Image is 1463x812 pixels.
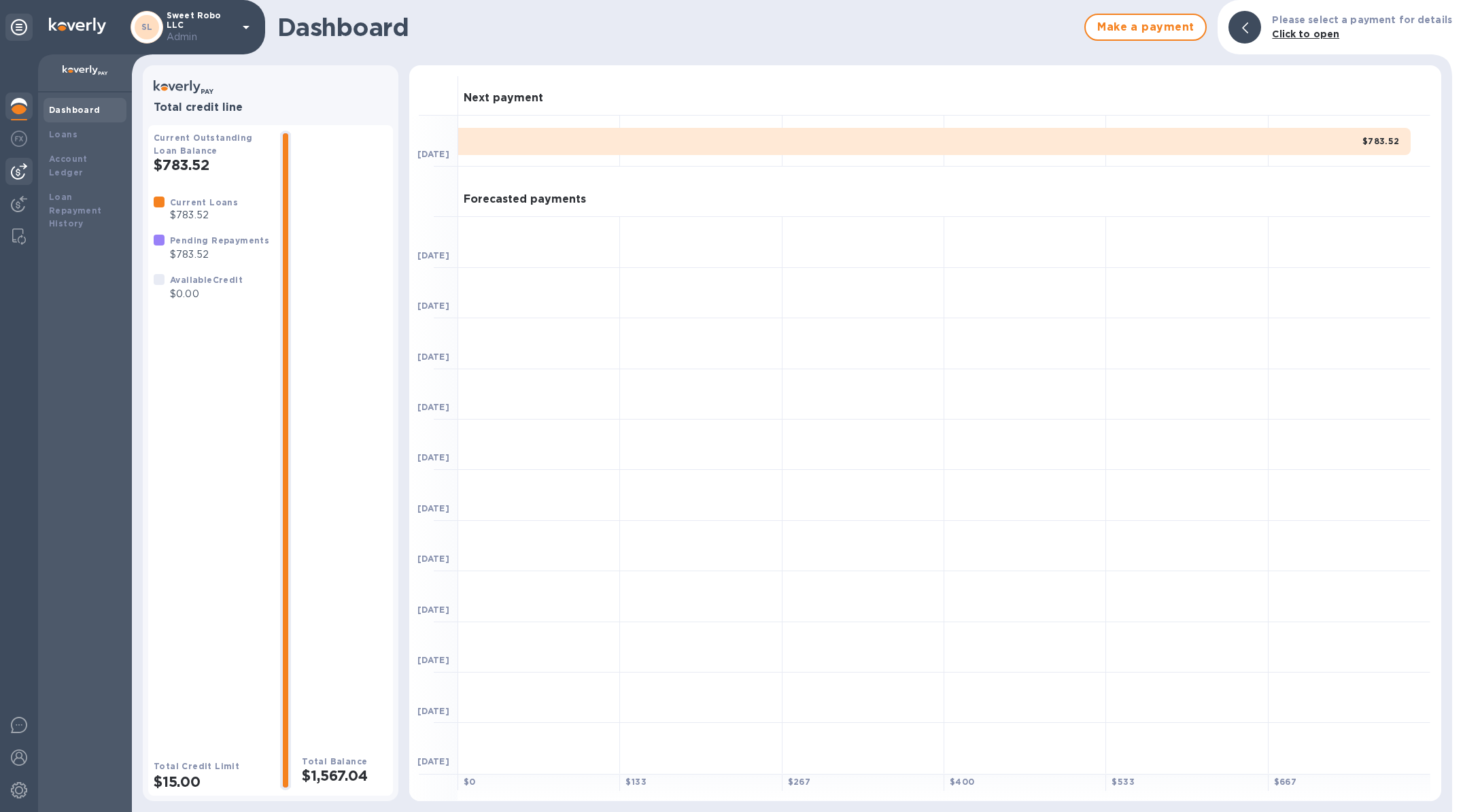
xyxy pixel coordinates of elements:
b: [DATE] [417,605,449,615]
button: Make a payment [1084,14,1207,41]
h2: $15.00 [154,773,269,790]
h3: Forecasted payments [464,193,586,206]
div: Unpin categories [5,14,33,41]
b: Current Outstanding Loan Balance [154,133,253,156]
h3: Next payment [464,92,543,105]
img: Logo [49,18,106,34]
h1: Dashboard [277,13,1078,41]
b: [DATE] [417,352,449,362]
b: Total Credit Limit [154,761,239,771]
b: $ 400 [950,777,975,787]
b: [DATE] [417,149,449,159]
p: Admin [167,30,235,44]
p: $783.52 [170,248,269,262]
b: Please select a payment for details [1272,14,1452,25]
b: Account Ledger [49,154,88,177]
b: Click to open [1272,29,1339,39]
span: Make a payment [1097,19,1194,35]
b: Current Loans [170,197,238,207]
b: $ 667 [1274,777,1297,787]
p: $783.52 [170,208,238,222]
b: [DATE] [417,554,449,564]
p: $0.00 [170,287,243,301]
b: Loans [49,129,78,139]
b: Available Credit [170,275,243,285]
h2: $783.52 [154,156,269,173]
img: Foreign exchange [11,131,27,147]
b: [DATE] [417,452,449,462]
p: Sweet Robo LLC [167,11,235,44]
b: $ 267 [788,777,811,787]
b: $ 533 [1112,777,1135,787]
b: Loan Repayment History [49,192,102,229]
b: [DATE] [417,250,449,260]
b: [DATE] [417,503,449,513]
b: [DATE] [417,402,449,412]
b: SL [141,22,153,32]
b: [DATE] [417,706,449,716]
h2: $1,567.04 [302,767,388,784]
h3: Total credit line [154,101,388,114]
b: $ 133 [625,777,647,787]
b: [DATE] [417,655,449,665]
b: Dashboard [49,105,101,115]
b: Total Balance [302,756,367,766]
b: Pending Repayments [170,235,269,246]
b: $783.52 [1362,136,1400,146]
b: $ 0 [464,777,476,787]
b: [DATE] [417,756,449,766]
b: [DATE] [417,301,449,311]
